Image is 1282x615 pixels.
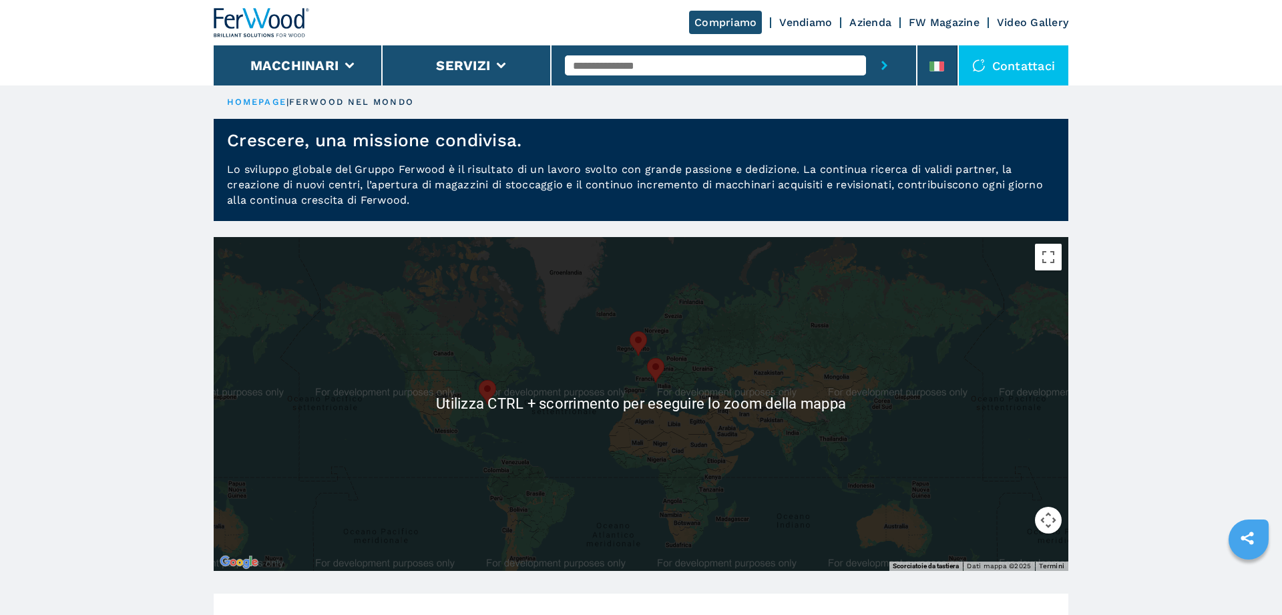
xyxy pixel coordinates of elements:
[227,130,521,151] h1: Crescere, una missione condivisa.
[689,11,762,34] a: Compriamo
[1039,562,1064,570] a: Termini (si apre in una nuova scheda)
[289,96,414,108] p: ferwood nel mondo
[214,162,1068,221] p: Lo sviluppo globale del Gruppo Ferwood è il risultato di un lavoro svolto con grande passione e d...
[250,57,339,73] button: Macchinari
[893,562,959,571] button: Scorciatoie da tastiera
[214,8,310,37] img: Ferwood
[967,562,1031,570] span: Dati mappa ©2025
[227,97,286,107] a: HOMEPAGE
[217,554,261,571] a: Visualizza questa zona in Google Maps (in una nuova finestra)
[779,16,832,29] a: Vendiamo
[959,45,1069,85] div: Contattaci
[1035,244,1062,270] button: Attiva/disattiva vista schermo intero
[849,16,891,29] a: Azienda
[286,97,289,107] span: |
[1225,555,1272,605] iframe: Chat
[866,45,903,85] button: submit-button
[909,16,980,29] a: FW Magazine
[1035,507,1062,534] button: Controlli di visualizzazione della mappa
[217,554,261,571] img: Google
[436,57,490,73] button: Servizi
[1231,522,1264,555] a: sharethis
[997,16,1068,29] a: Video Gallery
[972,59,986,72] img: Contattaci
